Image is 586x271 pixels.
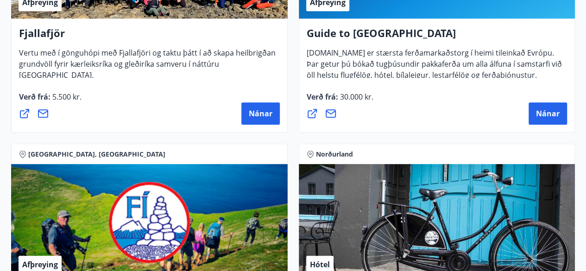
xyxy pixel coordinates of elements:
span: Verð frá : [307,92,373,109]
button: Nánar [241,102,280,125]
span: [DOMAIN_NAME] er stærsta ferðamarkaðstorg í heimi tileinkað Evrópu. Þar getur þú bókað tugþúsundi... [307,48,562,88]
span: Afþreying [22,259,58,270]
h4: Fjallafjör [19,26,280,47]
span: Norðurland [316,150,353,159]
span: [GEOGRAPHIC_DATA], [GEOGRAPHIC_DATA] [28,150,165,159]
span: 30.000 kr. [338,92,373,102]
span: Nánar [249,108,272,119]
span: Vertu með í gönguhópi með Fjallafjöri og taktu þátt í að skapa heilbrigðan grundvöll fyrir kærlei... [19,48,276,88]
span: Nánar [536,108,560,119]
span: 5.500 kr. [50,92,82,102]
h4: Guide to [GEOGRAPHIC_DATA] [307,26,567,47]
button: Nánar [529,102,567,125]
span: Hótel [310,259,330,270]
span: Verð frá : [19,92,82,109]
